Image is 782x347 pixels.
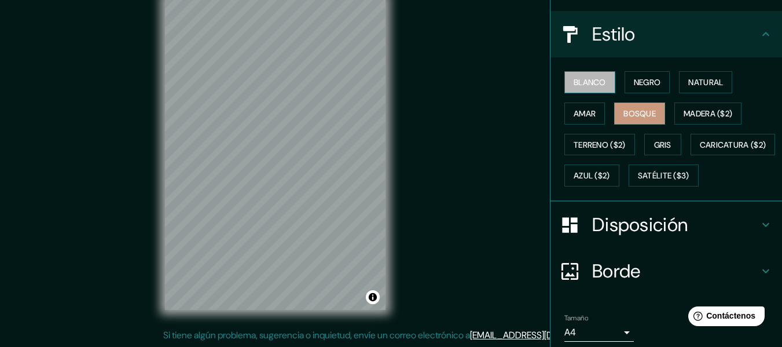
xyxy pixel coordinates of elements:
[634,77,661,87] font: Negro
[550,11,782,57] div: Estilo
[654,140,671,150] font: Gris
[564,134,635,156] button: Terreno ($2)
[550,248,782,294] div: Borde
[564,313,588,323] font: Tamaño
[574,77,606,87] font: Blanco
[574,108,596,119] font: Amar
[564,165,619,187] button: Azul ($2)
[550,202,782,248] div: Disposición
[674,103,741,125] button: Madera ($2)
[163,329,470,341] font: Si tiene algún problema, sugerencia o inquietud, envíe un correo electrónico a
[700,140,766,150] font: Caricatura ($2)
[614,103,665,125] button: Bosque
[470,329,613,341] a: [EMAIL_ADDRESS][DOMAIN_NAME]
[592,259,641,283] font: Borde
[623,108,656,119] font: Bosque
[366,290,380,304] button: Activar o desactivar atribución
[644,134,681,156] button: Gris
[574,171,610,181] font: Azul ($2)
[679,302,769,334] iframe: Lanzador de widgets de ayuda
[592,213,688,237] font: Disposición
[564,326,576,338] font: A4
[684,108,732,119] font: Madera ($2)
[592,22,636,46] font: Estilo
[679,71,732,93] button: Natural
[564,103,605,125] button: Amar
[574,140,626,150] font: Terreno ($2)
[691,134,776,156] button: Caricatura ($2)
[629,165,699,187] button: Satélite ($3)
[564,323,634,342] div: A4
[625,71,670,93] button: Negro
[688,77,723,87] font: Natural
[638,171,689,181] font: Satélite ($3)
[564,71,615,93] button: Blanco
